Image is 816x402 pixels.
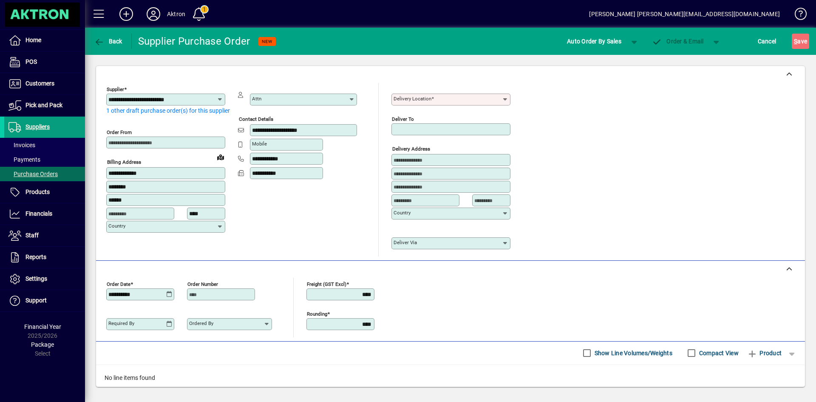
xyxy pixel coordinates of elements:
mat-label: Deliver To [392,116,414,122]
span: Pick and Pack [25,102,62,108]
span: Support [25,297,47,304]
a: Staff [4,225,85,246]
span: Reports [25,254,46,260]
span: NEW [262,39,272,44]
mat-label: Order date [107,281,130,287]
label: Show Line Volumes/Weights [593,349,672,357]
span: Back [94,38,122,45]
div: Supplier Purchase Order [138,34,250,48]
a: Purchase Orders [4,167,85,181]
a: Customers [4,73,85,94]
mat-label: Order from [107,129,132,135]
button: Cancel [756,34,779,49]
a: Home [4,30,85,51]
mat-label: Country [108,223,125,229]
span: S [794,38,797,45]
a: View on map [214,150,227,164]
mat-label: Deliver via [394,239,417,245]
mat-label: Ordered by [189,320,213,326]
div: Aktron [167,7,185,21]
span: Package [31,341,54,348]
a: Payments [4,152,85,167]
a: Knowledge Base [788,2,805,29]
a: Settings [4,268,85,290]
span: Invoices [8,142,35,148]
span: POS [25,58,37,65]
a: Products [4,182,85,203]
button: Profile [140,6,167,22]
button: Order & Email [648,34,708,49]
mat-label: Supplier [107,86,124,92]
button: Save [792,34,809,49]
span: Financial Year [24,323,61,330]
span: Suppliers [25,123,50,130]
span: ave [794,34,807,48]
div: [PERSON_NAME] [PERSON_NAME][EMAIL_ADDRESS][DOMAIN_NAME] [589,7,780,21]
span: Purchase Orders [8,171,58,177]
span: Financials [25,210,52,217]
span: Order & Email [652,38,704,45]
app-page-header-button: Back [85,34,132,49]
mat-label: Rounding [307,311,327,316]
mat-label: Delivery Location [394,96,431,102]
mat-label: Attn [252,96,261,102]
span: Payments [8,156,40,163]
span: Cancel [758,34,776,48]
span: Auto Order By Sales [567,34,621,48]
a: Support [4,290,85,311]
span: Products [25,188,50,195]
button: Back [92,34,125,49]
mat-label: Freight (GST excl) [307,281,346,287]
div: No line items found [96,365,805,391]
span: Settings [25,275,47,282]
mat-label: Order number [187,281,218,287]
label: Compact View [697,349,739,357]
mat-label: Country [394,210,411,216]
span: Home [25,37,41,43]
mat-label: Mobile [252,141,267,147]
button: Auto Order By Sales [563,34,626,49]
a: Pick and Pack [4,95,85,116]
button: Add [113,6,140,22]
span: Product [747,346,782,360]
span: Customers [25,80,54,87]
a: Financials [4,203,85,225]
a: Reports [4,247,85,268]
a: Invoices [4,138,85,152]
mat-label: Required by [108,320,134,326]
span: Staff [25,232,39,239]
button: Product [743,345,786,361]
a: POS [4,51,85,73]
